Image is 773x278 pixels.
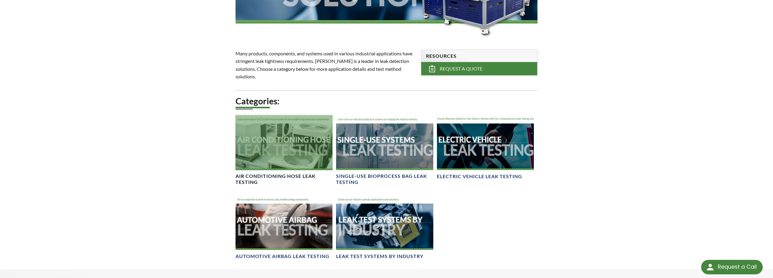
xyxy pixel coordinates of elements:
[336,195,433,260] a: Leak Test Systems by Industry headerLeak Test Systems by Industry
[440,66,483,72] span: Request a Quote
[437,115,534,180] a: Electric Vehicle Leak Testing BannerElectric Vehicle Leak Testing
[426,53,532,59] h4: Resources
[236,253,329,260] h4: Automotive Airbag Leak Testing
[336,253,423,260] h4: Leak Test Systems by Industry
[718,260,757,274] div: Request a Call
[336,115,433,186] a: Header showing medical tubing and bioprocess containers.Single-Use Bioprocess Bag Leak Testing
[236,173,332,186] h4: Air Conditioning Hose Leak Testing
[336,173,433,186] h4: Single-Use Bioprocess Bag Leak Testing
[705,262,715,272] img: round button
[236,115,332,186] a: Air Conditioning Hose Leak Testing headerAir Conditioning Hose Leak Testing
[236,96,537,107] h2: Categories:
[421,62,537,75] a: Request a Quote
[701,260,763,274] div: Request a Call
[236,195,332,260] a: Automotive Airbag Leak Testing headerAutomotive Airbag Leak Testing
[236,50,414,80] p: Many products, components, and systems used in various industrial applications have stringent lea...
[437,173,522,180] h4: Electric Vehicle Leak Testing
